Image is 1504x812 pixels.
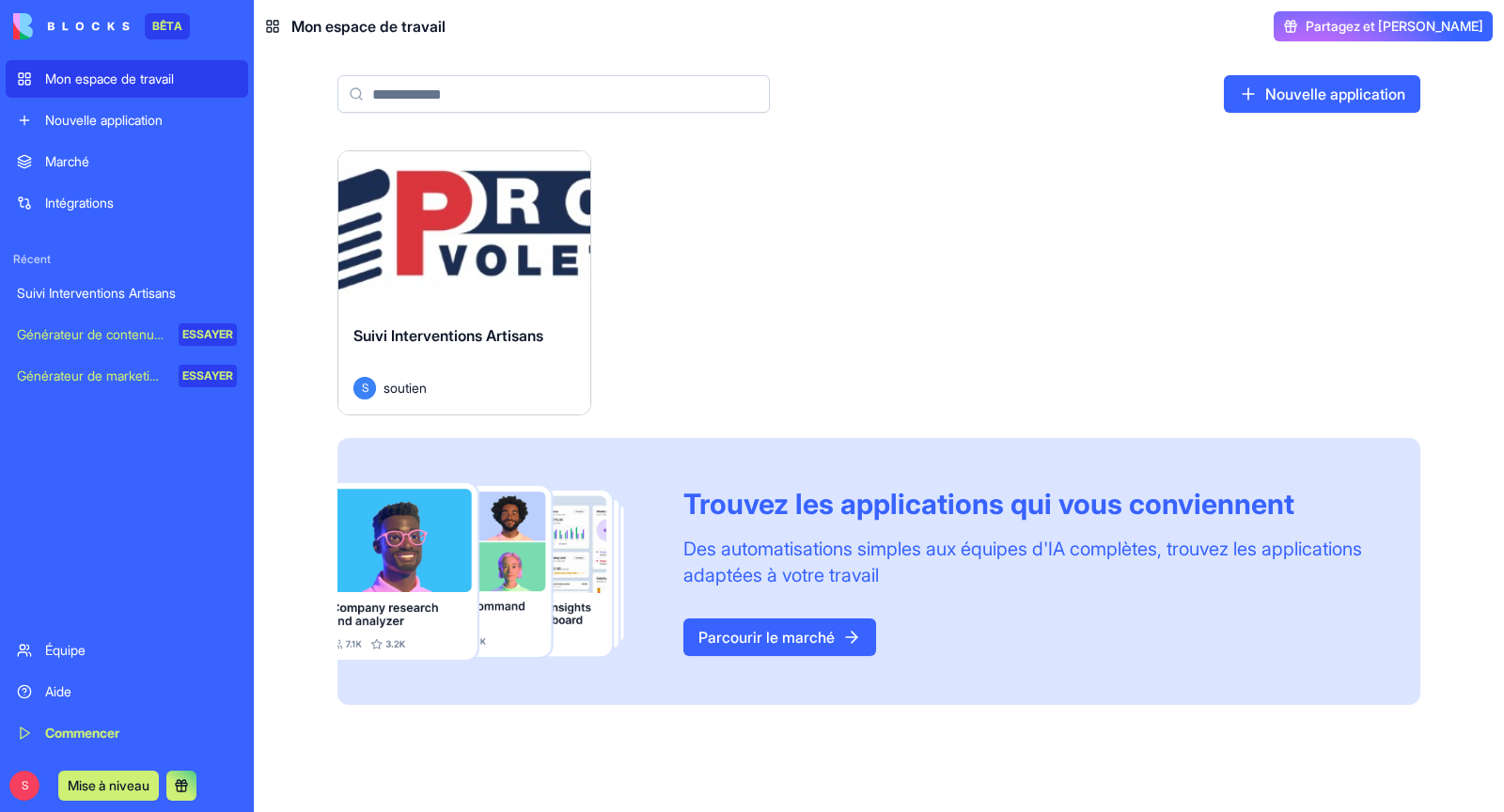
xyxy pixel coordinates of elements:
font: S [362,381,368,395]
a: Suivi Interventions ArtisansSsoutien [337,150,591,415]
font: Des automatisations simples aux équipes d'IA complètes, trouvez les applications adaptées à votre... [683,538,1362,586]
font: ESSAYER [182,368,233,383]
a: BÊTA [13,13,190,39]
a: Nouvelle application [1224,75,1420,113]
font: Suivi Interventions Artisans [353,326,543,345]
a: Suivi Interventions Artisans [6,274,248,312]
img: logo [13,13,130,39]
a: Marché [6,143,248,180]
a: Équipe [6,632,248,669]
a: Aide [6,673,248,710]
font: ESSAYER [182,327,233,341]
font: Suivi Interventions Artisans [17,285,176,301]
font: Mon espace de travail [45,70,174,86]
a: Commencer [6,714,248,752]
font: Nouvelle application [45,112,163,128]
font: Mise à niveau [68,777,149,793]
font: Trouvez les applications qui vous conviennent [683,487,1294,521]
font: Marché [45,153,89,169]
a: Nouvelle application [6,101,248,139]
font: Équipe [45,642,86,658]
font: Parcourir le marché [698,628,835,647]
a: Générateur de contenu pour les médias sociauxESSAYER [6,316,248,353]
a: Parcourir le marché [683,618,876,656]
font: Aide [45,683,71,699]
a: Générateur de marketing par e-mailESSAYER [6,357,248,395]
font: Récent [13,252,51,266]
font: soutien [384,380,427,396]
font: S [22,778,28,792]
font: Mon espace de travail [291,17,446,36]
img: Frame_181_egmpey.png [337,483,653,661]
font: BÊTA [152,19,182,33]
a: Intégrations [6,184,248,222]
button: Partagez et [PERSON_NAME] [1274,11,1493,41]
font: Partagez et [PERSON_NAME] [1306,18,1483,34]
font: Intégrations [45,195,114,211]
button: Mise à niveau [58,771,159,801]
font: Générateur de marketing par e-mail [17,367,227,383]
font: Nouvelle application [1265,85,1405,103]
a: Mise à niveau [58,775,159,794]
font: Commencer [45,725,119,741]
font: Générateur de contenu pour les médias sociaux [17,326,300,342]
a: Mon espace de travail [6,60,248,98]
